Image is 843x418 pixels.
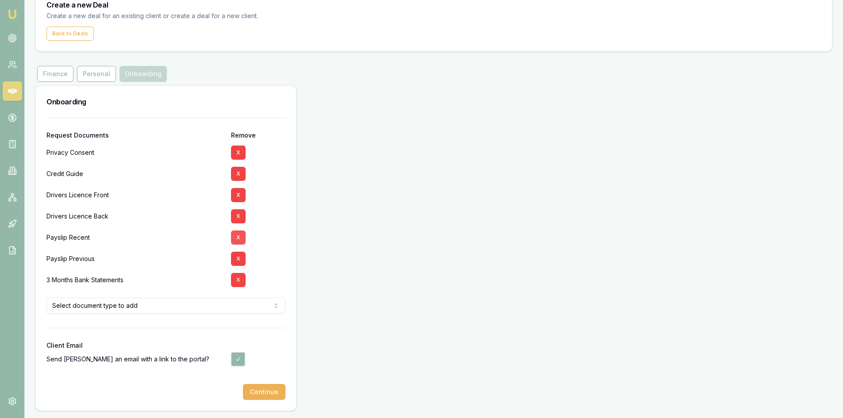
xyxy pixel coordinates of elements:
[231,230,246,245] button: X
[231,146,246,160] button: X
[243,384,285,400] button: Continue
[46,342,285,349] div: Client Email
[7,9,18,19] img: emu-icon-u.png
[46,11,273,21] p: Create a new deal for an existing client or create a deal for a new client.
[231,132,285,138] div: Remove
[231,167,246,181] button: X
[46,27,94,41] button: Back to Deals
[77,66,116,82] button: Personal
[46,184,224,206] div: Drivers Licence Front
[46,269,224,291] div: 3 Months Bank Statements
[37,66,73,82] button: Finance
[231,188,246,202] button: X
[46,355,209,364] label: Send [PERSON_NAME] an email with a link to the portal?
[46,96,285,107] h3: Onboarding
[231,273,246,287] button: X
[46,227,224,248] div: Payslip Recent
[46,206,224,227] div: Drivers Licence Back
[46,248,224,269] div: Payslip Previous
[231,252,246,266] button: X
[46,142,224,163] div: Privacy Consent
[46,132,224,138] div: Request Documents
[231,209,246,223] button: X
[46,1,821,8] h3: Create a new Deal
[46,163,224,184] div: Credit Guide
